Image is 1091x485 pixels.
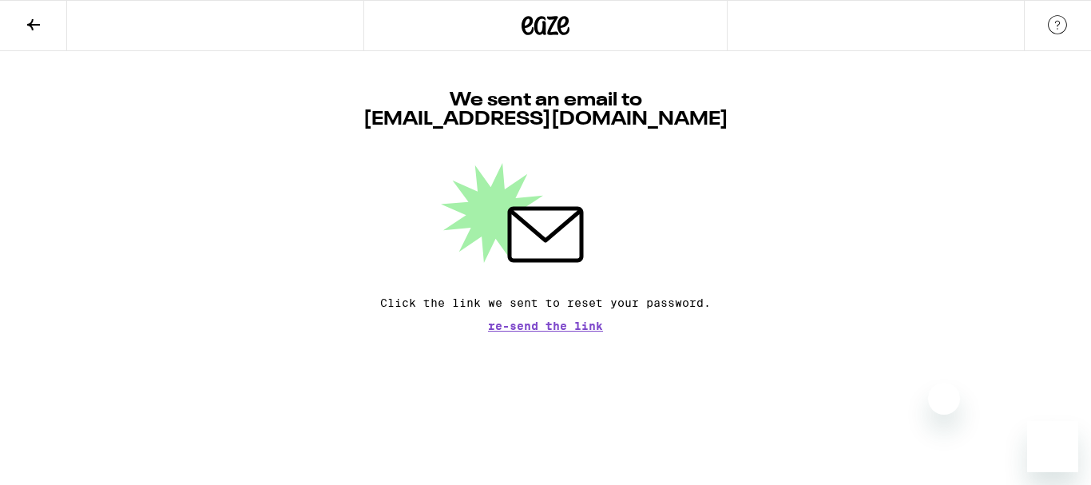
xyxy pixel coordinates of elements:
[488,320,603,332] button: Re-send the link
[1027,421,1078,472] iframe: Button to launch messaging window
[380,296,711,309] p: Click the link we sent to reset your password.
[363,91,728,129] h1: We sent an email to [EMAIL_ADDRESS][DOMAIN_NAME]
[928,383,960,415] iframe: Close message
